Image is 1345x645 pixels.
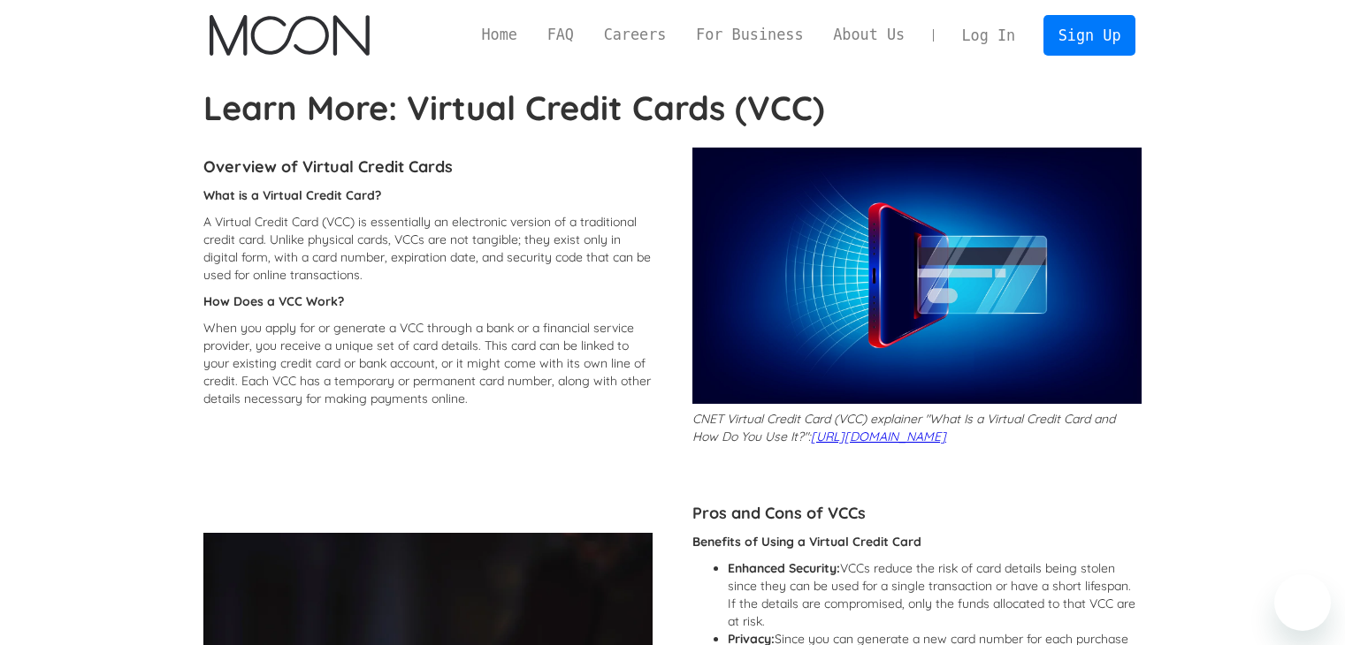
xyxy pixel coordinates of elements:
[203,319,653,407] p: When you apply for or generate a VCC through a bank or a financial service provider, you receive ...
[692,410,1142,445] p: CNET Virtual Credit Card (VCC) explainer "What Is a Virtual Credit Card and How Do You Use It?":
[728,559,1142,630] li: VCCs reduce the risk of card details being stolen since they can be used for a single transaction...
[203,213,653,284] p: A Virtual Credit Card (VCC) is essentially an electronic version of a traditional credit card. Un...
[692,503,1142,524] h4: Pros and Cons of VCCs
[203,187,381,203] strong: What is a Virtual Credit Card?
[532,24,589,46] a: FAQ
[947,16,1030,55] a: Log In
[1043,15,1135,55] a: Sign Up
[210,15,370,56] img: Moon Logo
[681,24,818,46] a: For Business
[692,534,921,550] strong: Benefits of Using a Virtual Credit Card
[1274,574,1331,631] iframe: Button to launch messaging window
[203,87,825,129] strong: Learn More: Virtual Credit Cards (VCC)
[811,429,946,444] a: [URL][DOMAIN_NAME]
[818,24,920,46] a: About Us
[210,15,370,56] a: home
[589,24,681,46] a: Careers
[203,293,344,309] strong: How Does a VCC Work?
[467,24,532,46] a: Home
[203,156,653,178] h4: Overview of Virtual Credit Cards
[728,560,840,576] strong: Enhanced Security:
